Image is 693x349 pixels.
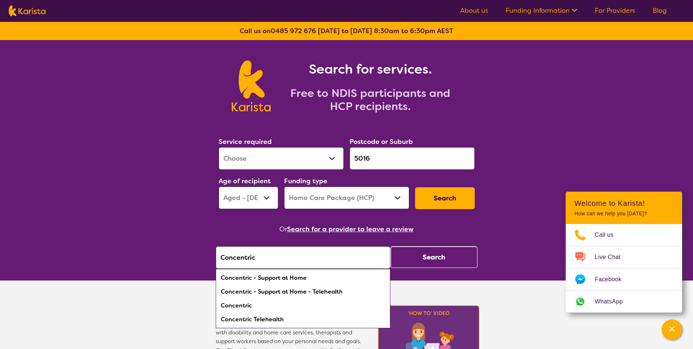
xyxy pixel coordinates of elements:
[219,285,387,299] div: Concentric - Support at Home - Telehealth
[574,199,673,208] h2: Welcome to Karista!
[595,296,632,307] span: WhatsApp
[595,6,635,15] a: For Providers
[595,230,622,240] span: Call us
[219,299,387,313] div: Concentric
[350,147,475,170] input: Type
[219,313,387,326] div: Concentric Telehealth
[284,177,327,185] label: Funding type
[279,60,461,78] h1: Search for services.
[662,319,682,340] button: Channel Menu
[566,224,682,313] ul: Choose channel
[240,27,453,35] b: Call us on [DATE] to [DATE] 8:30am to 6:30pm AEST
[271,27,316,35] a: 0485 972 676
[287,224,414,235] button: Search for a provider to leave a review
[219,271,387,285] div: Concentric - Support at Home
[216,246,390,269] input: Type provider name here
[595,252,629,263] span: Live Chat
[390,246,478,268] button: Search
[566,291,682,313] a: Web link opens in a new tab.
[219,177,271,185] label: Age of recipient
[595,274,630,285] span: Facebook
[653,6,667,15] a: Blog
[350,137,413,146] label: Postcode or Suburb
[279,87,461,113] h2: Free to NDIS participants and HCP recipients.
[232,60,271,111] img: Karista logo
[566,192,682,313] div: Channel Menu
[415,187,475,209] button: Search
[506,6,577,15] a: Funding Information
[9,5,45,16] img: Karista logo
[219,137,272,146] label: Service required
[460,6,488,15] a: About us
[279,224,287,235] span: Or
[574,211,673,217] p: How can we help you [DATE]?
